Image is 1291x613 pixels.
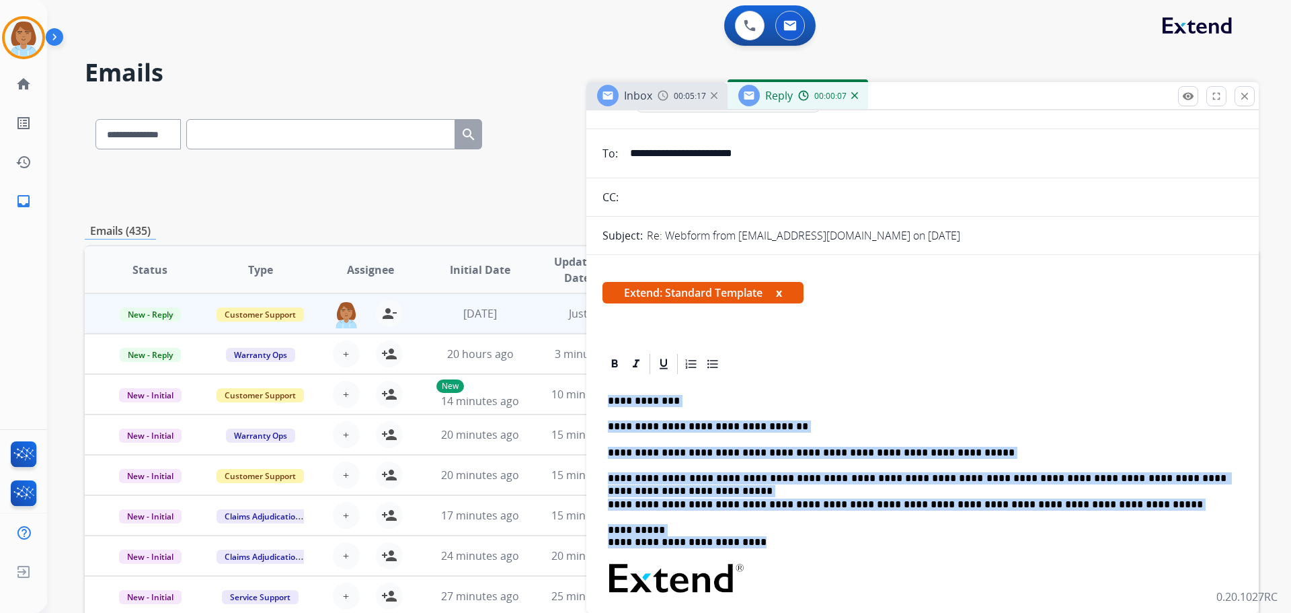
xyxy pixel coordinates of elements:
[381,507,397,524] mat-icon: person_add
[132,262,167,278] span: Status
[343,467,349,483] span: +
[569,306,612,321] span: Just now
[119,429,182,443] span: New - Initial
[381,588,397,604] mat-icon: person_add
[381,467,397,483] mat-icon: person_add
[217,308,304,322] span: Customer Support
[441,548,519,563] span: 24 minutes ago
[441,508,519,523] span: 17 minutes ago
[217,509,309,524] span: Claims Adjudication
[447,347,514,361] span: 20 hours ago
[441,589,519,604] span: 27 minutes ago
[333,502,360,529] button: +
[555,347,627,361] span: 3 minutes ago
[15,154,32,170] mat-icon: history
[681,354,701,374] div: Ordered List
[626,354,646,374] div: Italic
[226,348,295,362] span: Warranty Ops
[343,427,349,443] span: +
[674,91,706,102] span: 00:05:17
[765,88,793,103] span: Reply
[343,507,349,524] span: +
[551,468,629,482] span: 15 minutes ago
[333,300,360,328] img: agent-avatar
[602,227,643,244] p: Subject:
[624,88,652,103] span: Inbox
[381,548,397,564] mat-icon: person_add
[703,354,723,374] div: Bullet List
[776,285,782,301] button: x
[333,583,360,610] button: +
[647,227,960,244] p: Re: Webform from [EMAIL_ADDRESS][DOMAIN_NAME] on [DATE]
[333,462,360,489] button: +
[333,421,360,448] button: +
[119,469,182,483] span: New - Initial
[333,542,360,569] button: +
[343,346,349,362] span: +
[120,308,181,322] span: New - Reply
[381,305,397,322] mat-icon: person_remove
[217,550,309,564] span: Claims Adjudication
[15,115,32,131] mat-icon: list_alt
[119,550,182,564] span: New - Initial
[119,388,182,402] span: New - Initial
[333,340,360,367] button: +
[381,386,397,402] mat-icon: person_add
[602,282,804,303] span: Extend: Standard Template
[1239,90,1251,102] mat-icon: close
[85,59,1259,86] h2: Emails
[814,91,847,102] span: 00:00:07
[343,548,349,564] span: +
[551,387,629,402] span: 10 minutes ago
[381,427,397,443] mat-icon: person_add
[602,145,618,161] p: To:
[226,429,295,443] span: Warranty Ops
[15,193,32,209] mat-icon: inbox
[217,469,304,483] span: Customer Support
[1210,90,1222,102] mat-icon: fullscreen
[347,262,394,278] span: Assignee
[551,548,629,563] span: 20 minutes ago
[551,427,629,442] span: 15 minutes ago
[461,127,477,143] mat-icon: search
[441,394,519,408] span: 14 minutes ago
[441,468,519,482] span: 20 minutes ago
[5,19,42,57] img: avatar
[551,508,629,523] span: 15 minutes ago
[343,386,349,402] span: +
[551,589,629,604] span: 25 minutes ago
[436,380,464,393] p: New
[604,354,625,374] div: Bold
[450,262,510,278] span: Initial Date
[217,388,304,402] span: Customer Support
[119,509,182,524] span: New - Initial
[119,590,182,604] span: New - Initial
[1216,589,1278,605] p: 0.20.1027RC
[333,381,360,408] button: +
[463,306,497,321] span: [DATE]
[120,348,181,362] span: New - Reply
[602,189,619,205] p: CC:
[441,427,519,442] span: 20 minutes ago
[343,588,349,604] span: +
[15,76,32,92] mat-icon: home
[547,254,608,286] span: Updated Date
[85,223,156,240] p: Emails (435)
[1182,90,1194,102] mat-icon: remove_red_eye
[222,590,299,604] span: Service Support
[381,346,397,362] mat-icon: person_add
[654,354,674,374] div: Underline
[248,262,273,278] span: Type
